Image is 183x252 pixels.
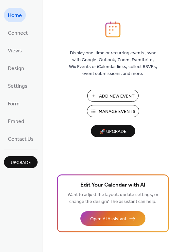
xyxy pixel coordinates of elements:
a: Views [4,43,26,58]
span: Add New Event [99,93,135,100]
span: Want to adjust the layout, update settings, or change the design? The assistant can help. [68,190,158,206]
span: Contact Us [8,134,34,145]
span: Connect [8,28,28,39]
span: Form [8,99,20,109]
a: Form [4,96,24,111]
span: Embed [8,117,24,127]
span: Settings [8,81,27,92]
button: Open AI Assistant [80,211,145,226]
button: Add New Event [87,90,139,102]
img: logo_icon.svg [105,21,120,38]
a: Home [4,8,26,22]
span: Home [8,10,22,21]
span: 🚀 Upgrade [95,127,131,136]
a: Settings [4,79,31,93]
span: Design [8,63,24,74]
span: Views [8,46,22,56]
span: Edit Your Calendar with AI [80,181,145,190]
span: Open AI Assistant [90,216,126,223]
button: 🚀 Upgrade [91,125,135,137]
span: Display one-time or recurring events, sync with Google, Outlook, Zoom, Eventbrite, Wix Events or ... [69,50,157,77]
a: Contact Us [4,132,38,146]
a: Connect [4,26,32,40]
a: Embed [4,114,28,128]
button: Upgrade [4,156,38,168]
span: Manage Events [99,108,135,115]
span: Upgrade [11,159,31,166]
a: Design [4,61,28,75]
button: Manage Events [87,105,139,117]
